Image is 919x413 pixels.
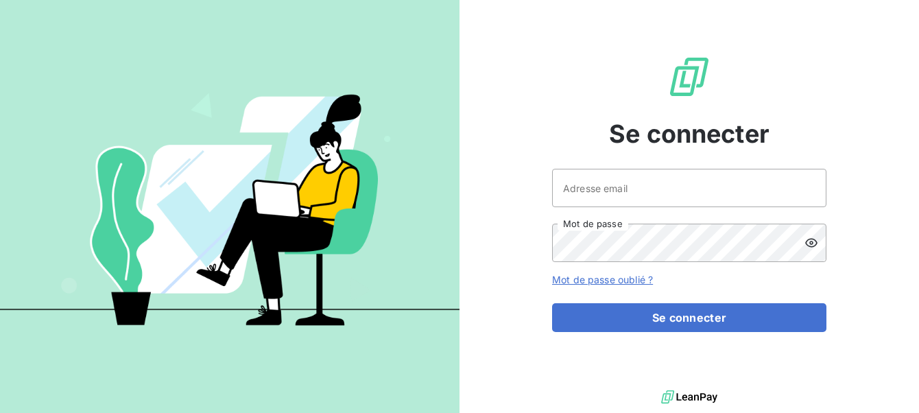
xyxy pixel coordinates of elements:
[552,303,826,332] button: Se connecter
[552,274,653,285] a: Mot de passe oublié ?
[661,387,717,408] img: logo
[609,115,769,152] span: Se connecter
[552,169,826,207] input: placeholder
[667,55,711,99] img: Logo LeanPay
